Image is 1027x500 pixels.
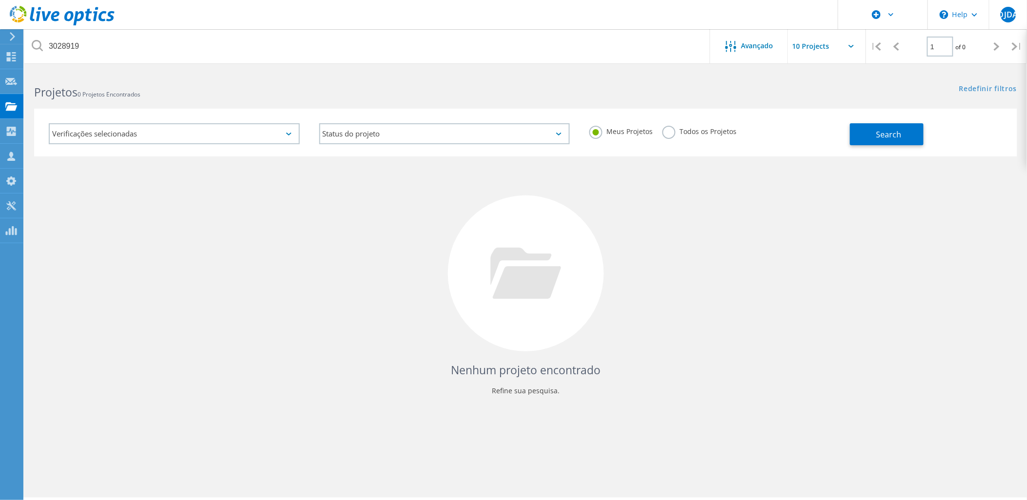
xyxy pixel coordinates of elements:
[78,90,140,98] span: 0 Projetos Encontrados
[44,383,1008,399] p: Refine sua pesquisa.
[662,126,736,135] label: Todos os Projetos
[44,362,1008,378] h4: Nenhum projeto encontrado
[956,43,966,51] span: of 0
[319,123,570,144] div: Status do projeto
[49,123,300,144] div: Verificações selecionadas
[866,29,886,64] div: |
[998,11,1018,19] span: DJDA
[940,10,949,19] svg: \n
[850,123,924,145] button: Search
[741,42,774,49] span: Avançado
[1007,29,1027,64] div: |
[34,84,78,100] b: Projetos
[10,20,115,27] a: Live Optics Dashboard
[589,126,653,135] label: Meus Projetos
[24,29,711,63] input: Pesquisar projetos por nome, proprietário, ID, empresa, etc
[959,85,1017,94] a: Redefinir filtros
[876,129,902,140] span: Search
